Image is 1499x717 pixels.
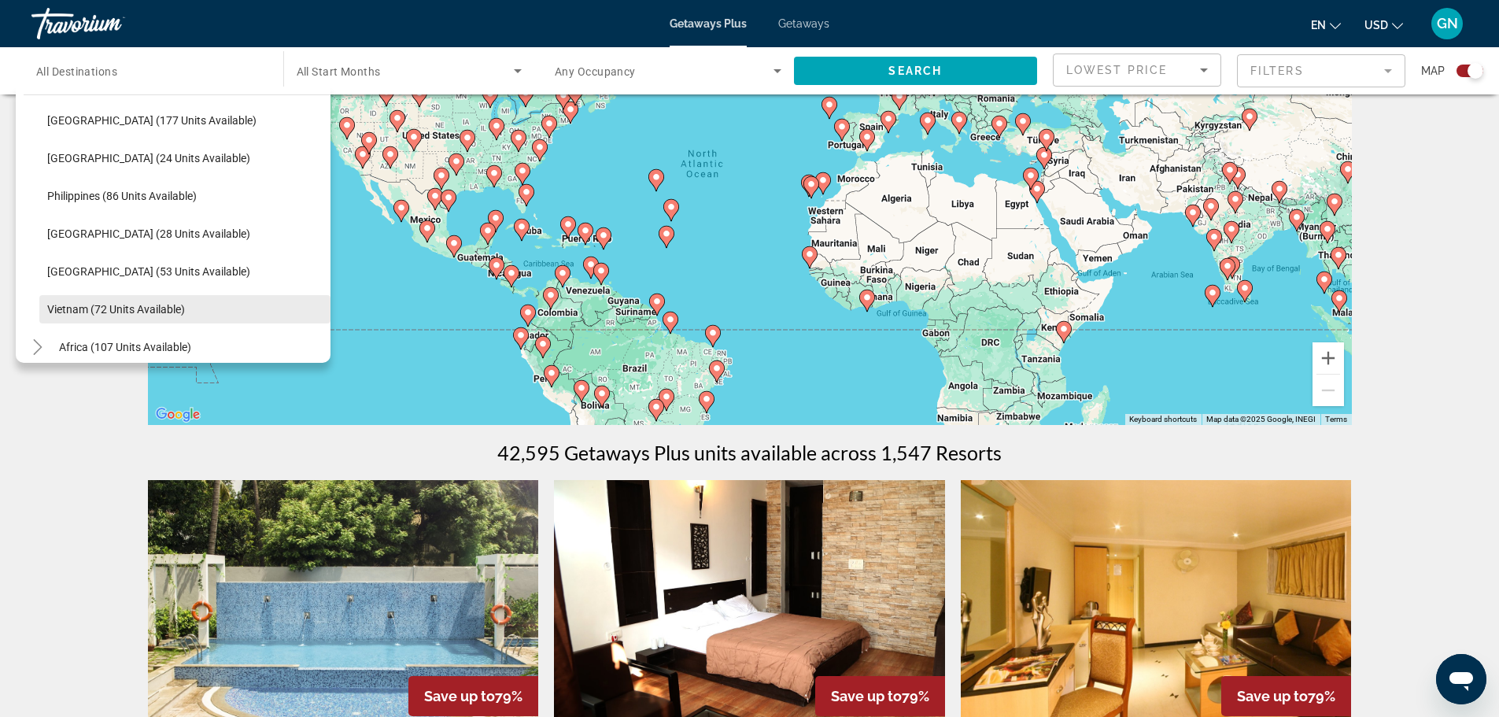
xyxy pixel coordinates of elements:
[297,65,381,78] span: All Start Months
[39,220,330,248] button: [GEOGRAPHIC_DATA] (28 units available)
[1129,414,1197,425] button: Keyboard shortcuts
[778,17,829,30] a: Getaways
[424,688,495,704] span: Save up to
[1437,16,1458,31] span: GN
[39,295,330,323] button: Vietnam (72 units available)
[1221,676,1351,716] div: 79%
[794,57,1038,85] button: Search
[1311,13,1341,36] button: Change language
[152,405,204,425] a: Open this area in Google Maps (opens a new window)
[1313,375,1344,406] button: Zoom out
[47,114,257,127] span: [GEOGRAPHIC_DATA] (177 units available)
[1427,7,1468,40] button: User Menu
[39,106,330,135] button: [GEOGRAPHIC_DATA] (177 units available)
[24,334,51,361] button: Toggle Africa (107 units available)
[1325,415,1347,423] a: Terms (opens in new tab)
[47,303,185,316] span: Vietnam (72 units available)
[59,341,191,353] span: Africa (107 units available)
[152,405,204,425] img: Google
[1066,61,1208,79] mat-select: Sort by
[47,265,250,278] span: [GEOGRAPHIC_DATA] (53 units available)
[1066,64,1167,76] span: Lowest Price
[47,152,250,164] span: [GEOGRAPHIC_DATA] (24 units available)
[39,182,330,210] button: Philippines (86 units available)
[1421,60,1445,82] span: Map
[47,190,197,202] span: Philippines (86 units available)
[51,333,199,361] button: Africa (107 units available)
[1436,654,1486,704] iframe: Button to launch messaging window
[1237,54,1405,88] button: Filter
[47,227,250,240] span: [GEOGRAPHIC_DATA] (28 units available)
[670,17,747,30] a: Getaways Plus
[555,65,636,78] span: Any Occupancy
[888,65,942,77] span: Search
[39,144,330,172] button: [GEOGRAPHIC_DATA] (24 units available)
[1206,415,1316,423] span: Map data ©2025 Google, INEGI
[1313,342,1344,374] button: Zoom in
[39,257,330,286] button: [GEOGRAPHIC_DATA] (53 units available)
[831,688,902,704] span: Save up to
[1311,19,1326,31] span: en
[31,3,189,44] a: Travorium
[1364,19,1388,31] span: USD
[36,65,117,78] span: All Destinations
[1364,13,1403,36] button: Change currency
[497,441,1002,464] h1: 42,595 Getaways Plus units available across 1,547 Resorts
[408,676,538,716] div: 79%
[815,676,945,716] div: 79%
[1237,688,1308,704] span: Save up to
